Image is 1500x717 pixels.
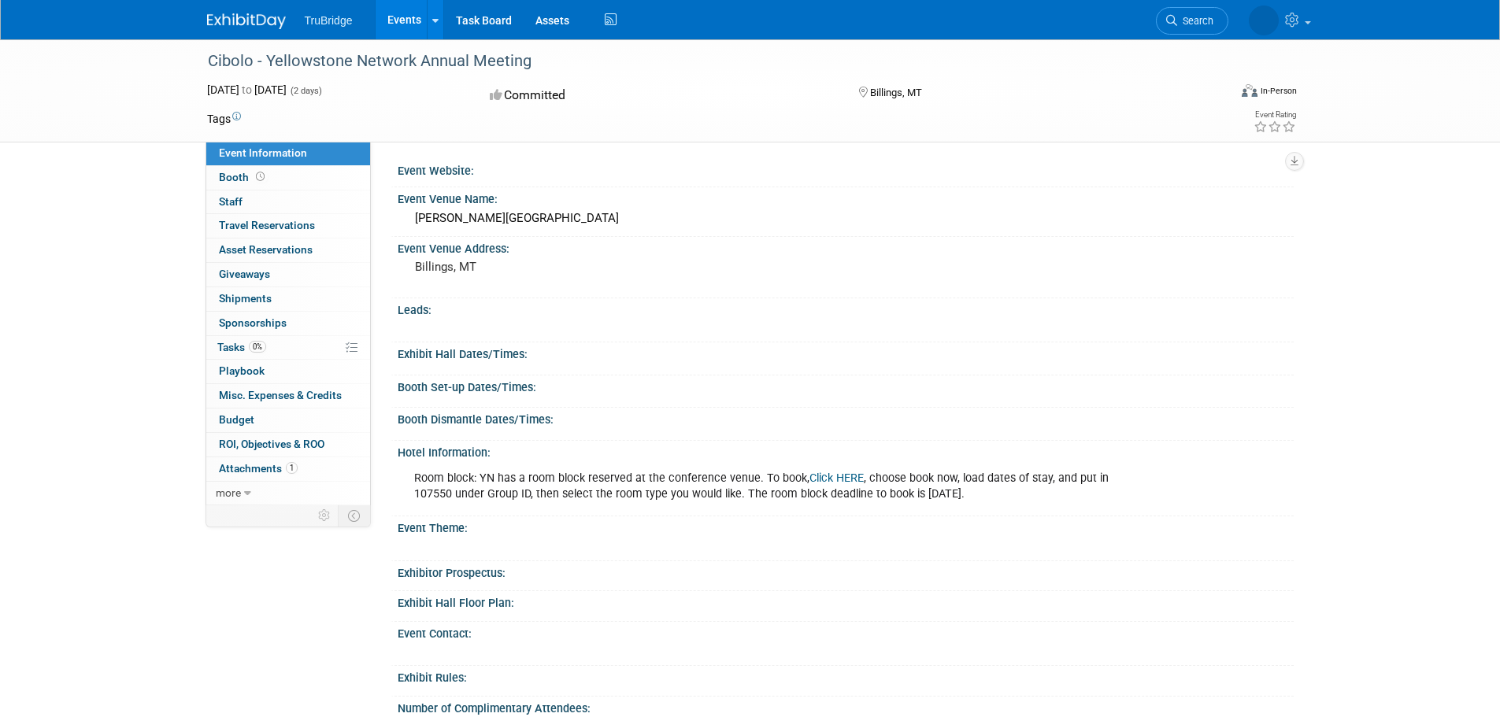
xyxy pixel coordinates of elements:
[219,243,313,256] span: Asset Reservations
[219,171,268,183] span: Booth
[207,111,241,127] td: Tags
[249,341,266,353] span: 0%
[398,697,1294,716] div: Number of Complimentary Attendees:
[219,292,272,305] span: Shipments
[398,516,1294,536] div: Event Theme:
[398,441,1294,460] div: Hotel Information:
[239,83,254,96] span: to
[286,462,298,474] span: 1
[1242,84,1257,97] img: Format-Inperson.png
[206,482,370,505] a: more
[202,47,1205,76] div: Cibolo - Yellowstone Network Annual Meeting
[305,14,353,27] span: TruBridge
[206,360,370,383] a: Playbook
[219,413,254,426] span: Budget
[289,86,322,96] span: (2 days)
[403,463,1119,510] div: Room block: YN has a room block reserved at the conference venue. To book, , choose book now, loa...
[398,408,1294,427] div: Booth Dismantle Dates/Times:
[206,336,370,360] a: Tasks0%
[338,505,370,526] td: Toggle Event Tabs
[809,471,864,485] a: Click HERE
[206,384,370,408] a: Misc. Expenses & Credits
[206,142,370,165] a: Event Information
[206,457,370,481] a: Attachments1
[216,486,241,499] span: more
[219,438,324,450] span: ROI, Objectives & ROO
[398,298,1294,318] div: Leads:
[1260,85,1297,97] div: In-Person
[219,389,342,401] span: Misc. Expenses & Credits
[206,312,370,335] a: Sponsorships
[398,622,1294,641] div: Event Contact:
[1177,15,1213,27] span: Search
[206,263,370,286] a: Giveaways
[206,190,370,214] a: Staff
[219,364,265,377] span: Playbook
[219,268,270,280] span: Giveaways
[1135,82,1298,105] div: Event Format
[398,591,1294,611] div: Exhibit Hall Floor Plan:
[415,260,754,274] pre: Billings, MT
[219,316,287,329] span: Sponsorships
[398,237,1294,257] div: Event Venue Address:
[207,13,286,29] img: ExhibitDay
[253,171,268,183] span: Booth not reserved yet
[219,146,307,159] span: Event Information
[206,238,370,262] a: Asset Reservations
[398,342,1294,362] div: Exhibit Hall Dates/Times:
[398,159,1294,179] div: Event Website:
[206,408,370,432] a: Budget
[398,375,1294,395] div: Booth Set-up Dates/Times:
[485,82,833,109] div: Committed
[1156,7,1228,35] a: Search
[206,287,370,311] a: Shipments
[207,83,287,96] span: [DATE] [DATE]
[398,561,1294,581] div: Exhibitor Prospectus:
[206,166,370,190] a: Booth
[219,462,298,475] span: Attachments
[311,505,339,526] td: Personalize Event Tab Strip
[1254,111,1296,119] div: Event Rating
[398,666,1294,686] div: Exhibit Rules:
[870,87,922,98] span: Billings, MT
[206,433,370,456] a: ROI, Objectives & ROO
[1249,6,1279,35] img: Jamie Hodge
[219,195,243,208] span: Staff
[219,219,315,231] span: Travel Reservations
[398,187,1294,207] div: Event Venue Name:
[217,341,266,353] span: Tasks
[206,214,370,238] a: Travel Reservations
[409,206,1282,231] div: [PERSON_NAME][GEOGRAPHIC_DATA]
